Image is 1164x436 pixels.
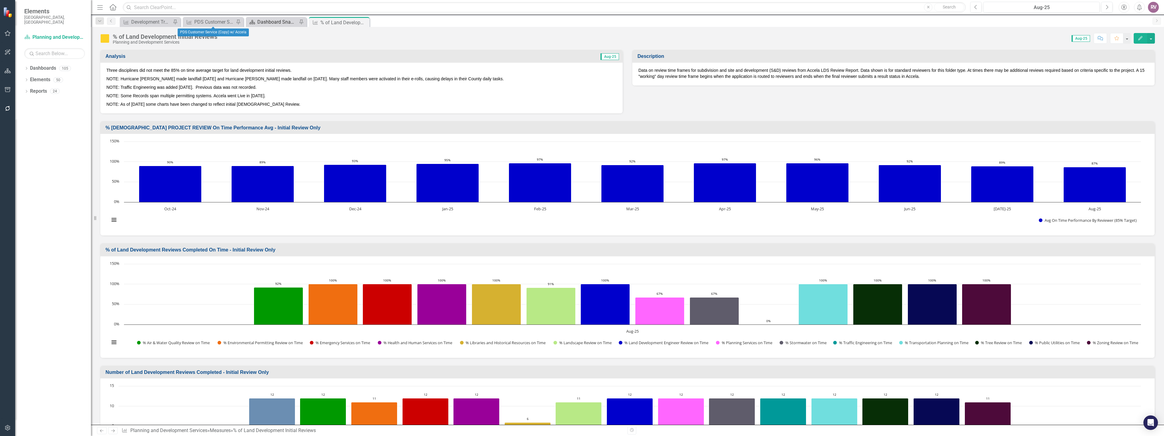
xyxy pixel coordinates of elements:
[1089,206,1101,211] text: Aug-25
[110,281,119,286] text: 100%
[907,159,913,163] text: 92%
[766,319,771,323] text: 0%
[475,392,478,397] text: 12
[167,160,173,164] text: 90%
[971,166,1034,202] path: Jul-25, 89. Avg On Time Performance By Reviewer (85% Target).
[1064,167,1126,202] path: Aug-25, 86.92857143. Avg On Time Performance By Reviewer (85% Target).
[799,284,848,325] path: Aug-25, 100. % Transportation Planning on Time.
[254,287,303,325] path: Aug-25, 92. % Air & Water Quality Review on Time.
[30,65,56,72] a: Dashboards
[309,284,358,325] g: % Environmental Permitting Review on Time, bar series 2 of 14 with 1 bar.
[24,34,85,41] a: Planning and Development Services
[983,2,1100,13] button: Aug-25
[110,261,119,266] text: 150%
[100,34,110,43] img: Caution
[363,284,412,325] path: Aug-25, 100. % Emergency Services on Time.
[106,92,617,100] p: NOTE: Some Records span multiple permitting systems. Accela went Live in [DATE].
[679,392,683,397] text: 12
[908,284,957,325] g: % Public Utilities on Time, bar series 13 of 14 with 1 bar.
[934,3,964,12] button: Search
[309,284,358,325] path: Aug-25, 100. % Environmental Permitting Review on Time.
[114,199,119,204] text: 0%
[1072,35,1090,42] span: Aug-25
[184,18,234,26] a: PDS Customer Service (Copy) w/ Accela
[131,18,171,26] div: Development Trends
[110,158,119,164] text: 100%
[210,428,231,433] a: Measures
[378,340,453,345] button: Show % Health and Human Services on Time
[719,206,731,211] text: Apr-25
[943,5,956,9] span: Search
[257,18,297,26] div: Dashboard Snapshot
[527,288,576,325] path: Aug-25, 91. % Landscape Review on Time.
[982,278,990,282] text: 100%
[30,88,47,95] a: Reports
[730,392,734,397] text: 12
[218,340,303,345] button: Show % Environmental Permitting Review on Time
[321,392,325,397] text: 12
[548,282,554,286] text: 91%
[122,427,623,434] div: » »
[799,284,848,325] g: % Transportation Planning on Time, bar series 11 of 14 with 1 bar.
[472,284,521,325] path: Aug-25, 100. % Libraries and Historical Resources on Time.
[994,206,1011,211] text: [DATE]-25
[781,392,785,397] text: 12
[628,392,632,397] text: 12
[112,178,119,184] text: 50%
[833,340,893,345] button: Show % Traffic Engineering on Time
[460,340,547,345] button: Show % Libraries and Historical Resources on Time
[1039,218,1138,223] button: Show Avg On Time Performance By Reviewer (85% Target)
[811,206,824,211] text: May-25
[310,340,371,345] button: Show % Emergency Services on Time
[194,18,234,26] div: PDS Customer Service (Copy) w/ Accela
[254,287,303,325] g: % Air & Water Quality Review on Time, bar series 1 of 14 with 1 bar.
[985,4,1098,11] div: Aug-25
[438,278,446,282] text: 100%
[113,40,217,45] div: Planning and Development Services
[106,261,1144,352] svg: Interactive chart
[690,297,739,325] path: Aug-25, 67. % Stormwater on Time.
[324,165,386,202] path: Dec-24, 93. Avg On Time Performance By Reviewer (85% Target).
[690,297,739,325] g: % Stormwater on Time, bar series 9 of 14 with 1 bar.
[1148,2,1159,13] button: RV
[106,138,1149,229] div: Chart. Highcharts interactive chart.
[417,284,467,325] g: % Health and Human Services on Time, bar series 4 of 14 with 1 bar.
[259,160,266,164] text: 89%
[509,163,571,202] path: Feb-25, 96.5. Avg On Time Performance By Reviewer (85% Target).
[106,100,617,107] p: NOTE: As of [DATE] some charts have been changed to reflect initial [DEMOGRAPHIC_DATA] Review.
[363,284,412,325] g: % Emergency Services on Time, bar series 3 of 14 with 1 bar.
[270,392,274,397] text: 12
[527,288,576,325] g: % Landscape Review on Time, bar series 6 of 14 with 1 bar.
[635,297,684,325] g: % Planning Services on Time, bar series 8 of 14 with 1 bar.
[30,76,50,83] a: Elements
[105,54,368,59] h3: Analysis
[472,284,521,325] g: % Libraries and Historical Resources on Time, bar series 5 of 14 with 1 bar.
[814,157,820,161] text: 96%
[137,340,211,345] button: Show % Air & Water Quality Review on Time
[581,284,630,325] g: % Land Development Engineer Review on Time, bar series 7 of 14 with 1 bar.
[178,28,249,36] div: PDS Customer Service (Copy) w/ Accela
[874,278,881,282] text: 100%
[638,68,1145,79] span: Data on review time frames for subdivision and site and development (S&D) reviews from Accela LDS...
[780,340,827,345] button: Show % Stormwater on Time
[320,19,368,26] div: % of Land Development Initial Reviews
[24,8,85,15] span: Elements
[106,75,617,83] p: NOTE: Hurricane [PERSON_NAME] made landfall [DATE] and Hurricane [PERSON_NAME] made landfall on [...
[716,340,773,345] button: Show % Planning Services on Time
[232,166,294,202] path: Nov-24, 89.28571429. Avg On Time Performance By Reviewer (85% Target).
[629,159,635,163] text: 92%
[417,284,467,325] path: Aug-25, 100. % Health and Human Services on Time.
[352,159,358,163] text: 93%
[577,396,580,401] text: 11
[908,284,957,325] path: Aug-25, 100. % Public Utilities on Time.
[626,206,639,211] text: Mar-25
[694,163,756,202] path: Apr-25, 96.57142857. Avg On Time Performance By Reviewer (85% Target).
[935,392,938,397] text: 12
[247,18,297,26] a: Dashboard Snapshot
[819,278,827,282] text: 100%
[139,166,202,202] path: Oct-24, 89.5. Avg On Time Performance By Reviewer (85% Target).
[110,338,118,347] button: View chart menu, Chart
[275,281,281,286] text: 92%
[601,165,664,202] path: Mar-25, 91.64285714. Avg On Time Performance By Reviewer (85% Target).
